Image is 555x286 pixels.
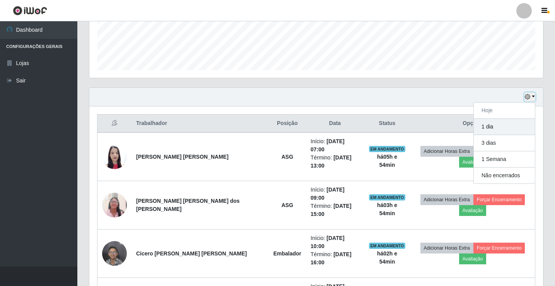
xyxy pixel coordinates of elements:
button: 1 Semana [474,151,535,168]
th: Trabalhador [131,115,269,133]
strong: há 05 h e 54 min [377,154,397,168]
li: Término: [311,154,359,170]
button: Forçar Encerramento [473,243,525,253]
th: Opções [410,115,535,133]
button: Avaliação [459,205,487,216]
button: Adicionar Horas Extra [420,194,473,205]
img: CoreUI Logo [13,6,47,15]
button: 3 dias [474,135,535,151]
button: Adicionar Horas Extra [420,146,473,157]
span: EM ANDAMENTO [369,243,406,249]
img: 1732967695446.jpeg [102,140,127,173]
strong: há 03 h e 54 min [377,202,397,216]
button: Hoje [474,103,535,119]
button: Forçar Encerramento [473,194,525,205]
strong: ASG [282,202,293,208]
time: [DATE] 10:00 [311,235,345,249]
li: Início: [311,234,359,250]
img: 1734900991405.jpeg [102,188,127,221]
button: Adicionar Horas Extra [420,243,473,253]
li: Início: [311,186,359,202]
time: [DATE] 09:00 [311,187,345,201]
img: 1755281483316.jpeg [102,237,127,270]
strong: Cicero [PERSON_NAME] [PERSON_NAME] [136,250,247,257]
span: EM ANDAMENTO [369,146,406,152]
time: [DATE] 07:00 [311,138,345,152]
strong: [PERSON_NAME] [PERSON_NAME] [136,154,229,160]
button: Não encerrados [474,168,535,183]
button: Avaliação [459,157,487,168]
button: 1 dia [474,119,535,135]
li: Início: [311,137,359,154]
th: Data [306,115,364,133]
strong: há 02 h e 54 min [377,250,397,265]
th: Posição [269,115,306,133]
li: Término: [311,250,359,267]
button: Avaliação [459,253,487,264]
li: Término: [311,202,359,218]
strong: ASG [282,154,293,160]
strong: Embalador [273,250,301,257]
span: EM ANDAMENTO [369,194,406,200]
strong: [PERSON_NAME] [PERSON_NAME] dos [PERSON_NAME] [136,198,240,212]
th: Status [364,115,410,133]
